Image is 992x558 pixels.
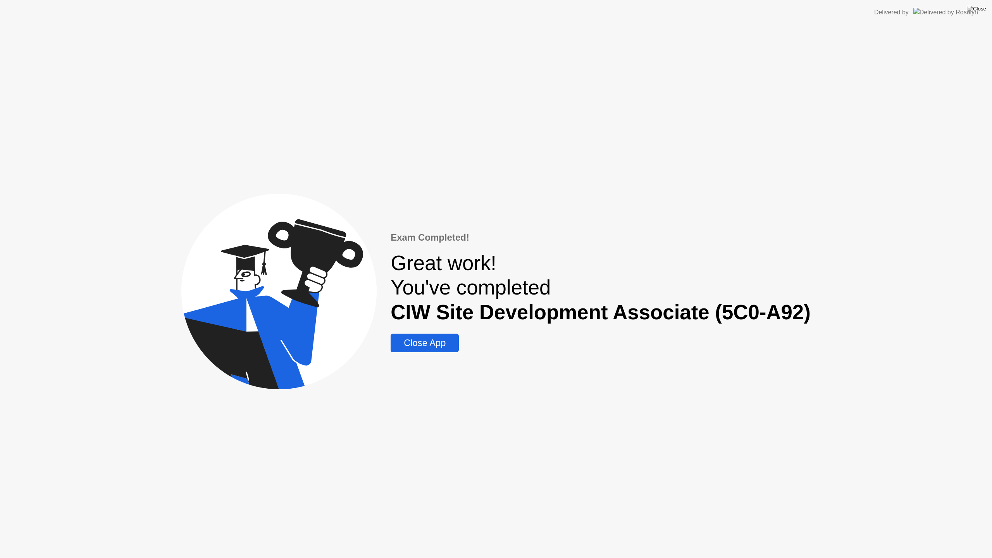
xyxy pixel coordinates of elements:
div: Close App [393,338,456,348]
div: Delivered by [874,8,909,17]
button: Close App [391,334,459,352]
img: Delivered by Rosalyn [913,8,978,17]
div: Great work! You've completed [391,251,811,324]
img: Close [967,6,986,12]
b: CIW Site Development Associate (5C0-A92) [391,301,811,324]
div: Exam Completed! [391,231,811,245]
